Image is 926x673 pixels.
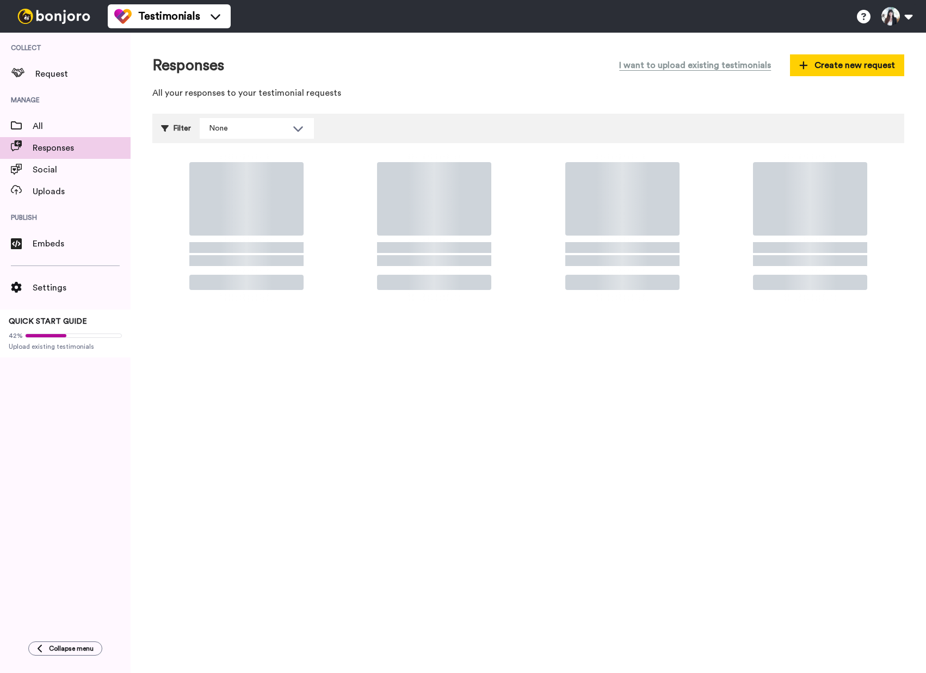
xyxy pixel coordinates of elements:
[799,59,895,72] span: Create new request
[35,67,131,81] span: Request
[33,237,131,250] span: Embeds
[13,9,95,24] img: bj-logo-header-white.svg
[33,185,131,198] span: Uploads
[611,54,779,76] button: I want to upload existing testimonials
[9,331,23,340] span: 42%
[152,87,904,100] p: All your responses to your testimonial requests
[114,8,132,25] img: tm-color.svg
[790,54,904,76] button: Create new request
[33,163,131,176] span: Social
[33,120,131,133] span: All
[161,118,191,139] div: Filter
[9,318,87,325] span: QUICK START GUIDE
[33,141,131,155] span: Responses
[33,281,131,294] span: Settings
[152,57,224,74] h1: Responses
[9,342,122,351] span: Upload existing testimonials
[209,123,287,134] div: None
[138,9,200,24] span: Testimonials
[28,641,102,656] button: Collapse menu
[49,644,94,653] span: Collapse menu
